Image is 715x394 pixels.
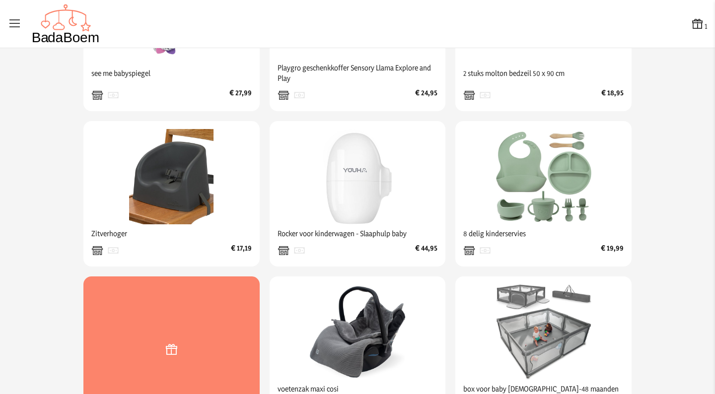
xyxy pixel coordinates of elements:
img: voetenzak maxi cosi [310,284,405,380]
span: € 18,95 [601,87,624,103]
span: € 44,95 [415,243,437,259]
span: see me babyspiegel [91,64,252,82]
span: 2 stuks molton bedzeil 50 x 90 cm [463,64,624,82]
img: Badaboem [32,4,100,44]
span: Playgro geschenkkoffer Sensory Llama Explore and Play [278,59,438,87]
img: Zitverhoger [124,129,219,224]
img: box voor baby 0-48 maanden [496,284,591,380]
span: € 24,95 [415,87,437,103]
span: € 17,19 [231,243,252,259]
button: 1 [691,17,707,31]
span: Rocker voor kinderwagen - Slaaphulp baby [278,224,438,243]
span: Zitverhoger [91,224,252,243]
img: 8 delig kinderservies [496,129,591,224]
span: € 19,99 [601,243,624,259]
span: € 27,99 [229,87,252,103]
img: Rocker voor kinderwagen - Slaaphulp baby [310,129,405,224]
span: 8 delig kinderservies [463,224,624,243]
